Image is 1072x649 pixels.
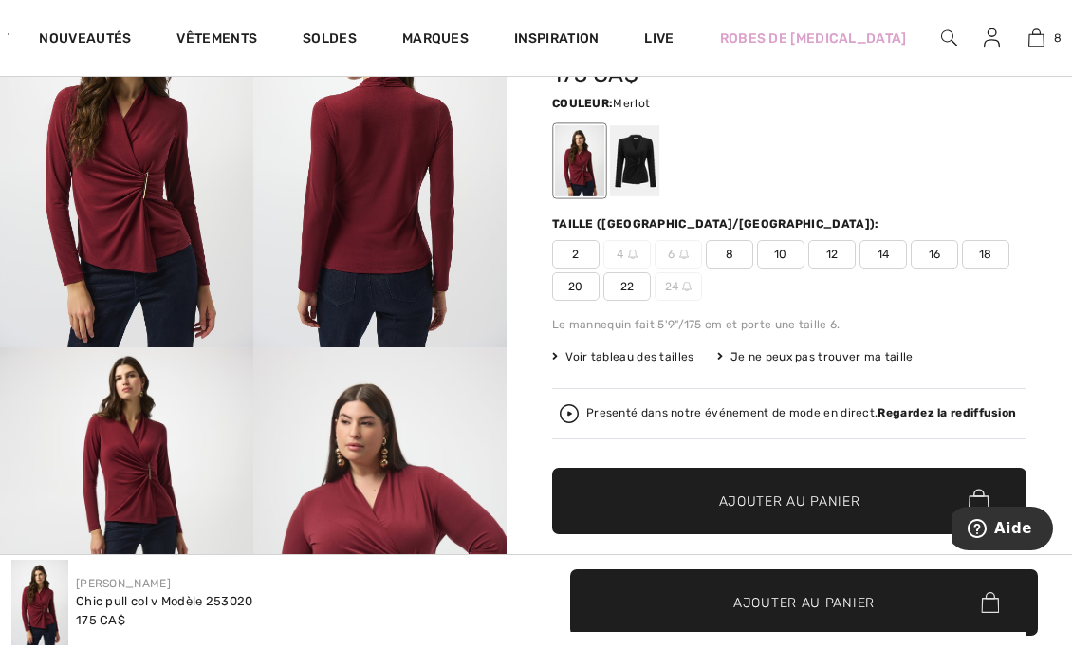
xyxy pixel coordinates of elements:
[717,348,914,365] div: Je ne peux pas trouver ma taille
[76,613,125,627] span: 175 CA$
[720,28,907,48] a: Robes de [MEDICAL_DATA]
[911,240,958,269] span: 16
[1054,29,1062,46] span: 8
[941,27,957,49] img: recherche
[552,272,600,301] span: 20
[39,30,131,50] a: Nouveautés
[655,240,702,269] span: 6
[878,406,1016,419] strong: Regardez la rediffusion
[552,316,1026,333] div: Le mannequin fait 5'9"/175 cm et porte une taille 6.
[552,240,600,269] span: 2
[984,27,1000,49] img: Mes infos
[981,592,999,613] img: Bag.svg
[655,272,702,301] span: 24
[757,240,804,269] span: 10
[402,30,469,50] a: Marques
[555,125,604,196] div: Merlot
[1016,27,1056,49] a: 8
[603,272,651,301] span: 22
[719,491,860,510] span: Ajouter au panier
[586,407,1016,419] div: Presenté dans notre événement de mode en direct.
[644,28,674,48] a: Live
[552,61,638,87] span: 175 CA$
[969,27,1015,50] a: Se connecter
[952,507,1053,554] iframe: Ouvre un widget dans lequel vous pouvez trouver plus d’informations
[603,240,651,269] span: 4
[610,125,659,196] div: Noir
[552,348,694,365] span: Voir tableau des tailles
[11,560,68,645] img: Chic Pull Col V mod&egrave;le 253020
[303,30,357,50] a: Soldes
[1028,27,1044,49] img: Mon panier
[808,240,856,269] span: 12
[8,15,9,53] img: 1ère Avenue
[76,577,171,590] a: [PERSON_NAME]
[682,282,692,291] img: ring-m.svg
[962,240,1009,269] span: 18
[552,215,883,232] div: Taille ([GEOGRAPHIC_DATA]/[GEOGRAPHIC_DATA]):
[570,569,1038,636] button: Ajouter au panier
[514,30,599,50] span: Inspiration
[613,97,650,110] span: Merlot
[859,240,907,269] span: 14
[706,240,753,269] span: 8
[628,250,638,259] img: ring-m.svg
[679,250,689,259] img: ring-m.svg
[552,468,1026,534] button: Ajouter au panier
[552,97,613,110] span: Couleur:
[733,592,875,612] span: Ajouter au panier
[969,489,989,513] img: Bag.svg
[76,592,253,611] div: Chic pull col v Modèle 253020
[176,30,257,50] a: Vêtements
[560,404,579,423] img: Regardez la rediffusion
